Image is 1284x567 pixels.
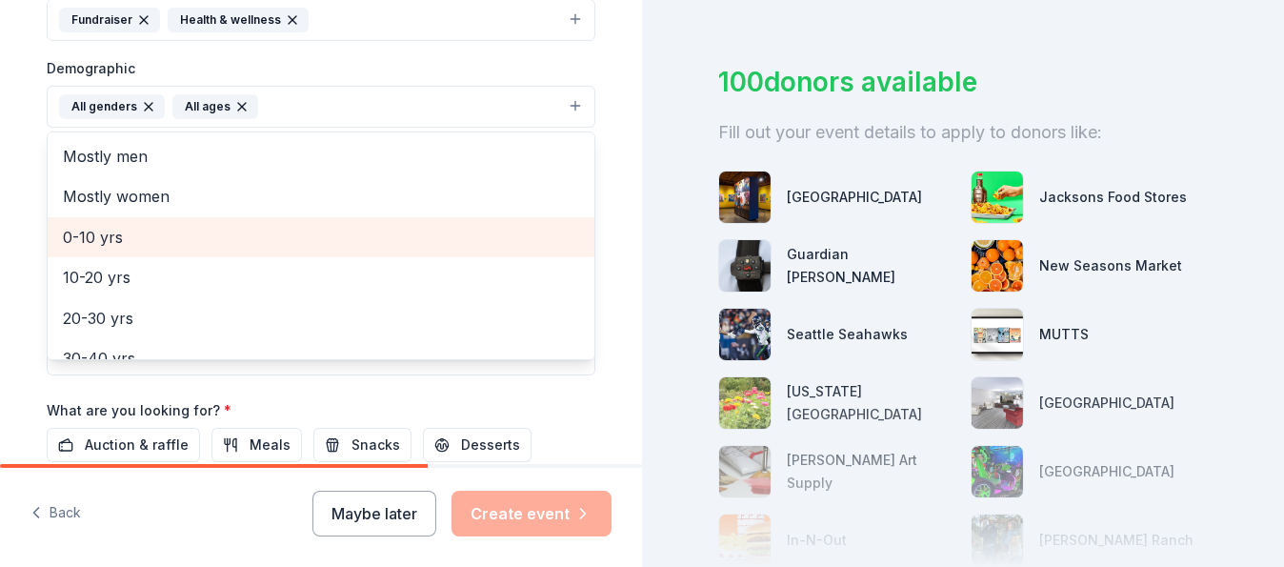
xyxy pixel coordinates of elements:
[63,225,579,250] span: 0-10 yrs
[63,144,579,169] span: Mostly men
[63,346,579,371] span: 30-40 yrs
[59,94,165,119] div: All genders
[47,86,595,128] button: All gendersAll ages
[63,265,579,290] span: 10-20 yrs
[63,306,579,331] span: 20-30 yrs
[63,184,579,209] span: Mostly women
[172,94,258,119] div: All ages
[47,132,595,360] div: All gendersAll ages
